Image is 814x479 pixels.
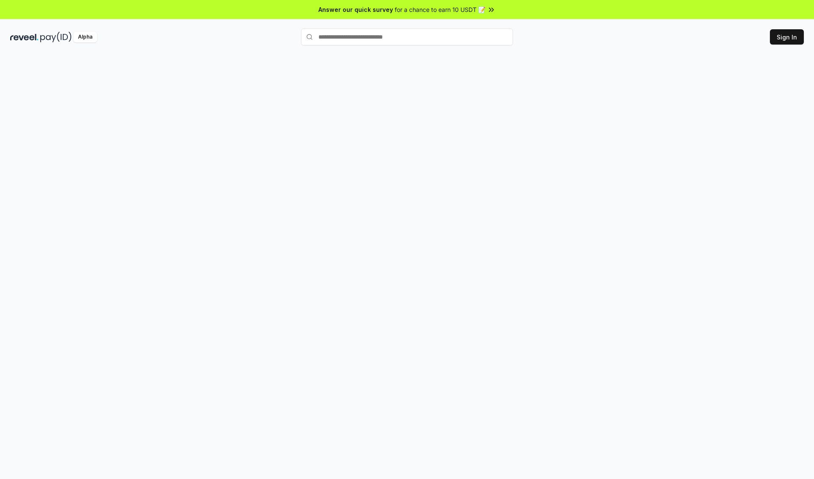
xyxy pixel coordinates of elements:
button: Sign In [770,29,804,45]
img: pay_id [40,32,72,42]
span: for a chance to earn 10 USDT 📝 [395,5,485,14]
img: reveel_dark [10,32,39,42]
div: Alpha [73,32,97,42]
span: Answer our quick survey [318,5,393,14]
